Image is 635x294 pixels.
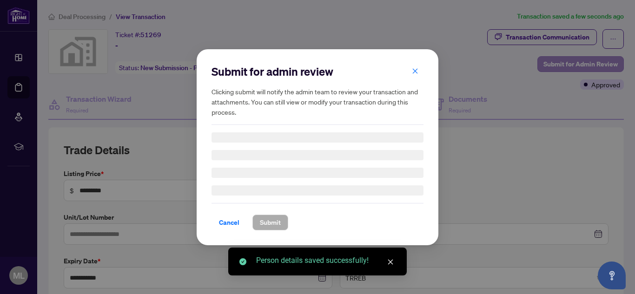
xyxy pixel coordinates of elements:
[239,258,246,265] span: check-circle
[252,215,288,230] button: Submit
[387,259,394,265] span: close
[256,255,396,266] div: Person details saved successfully!
[219,215,239,230] span: Cancel
[598,261,626,289] button: Open asap
[412,67,418,74] span: close
[385,257,396,267] a: Close
[212,64,423,79] h2: Submit for admin review
[212,86,423,117] h5: Clicking submit will notify the admin team to review your transaction and attachments. You can st...
[212,215,247,230] button: Cancel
